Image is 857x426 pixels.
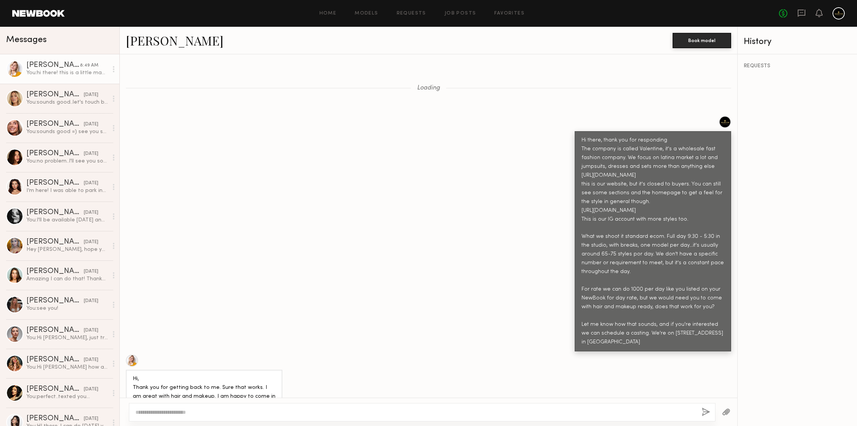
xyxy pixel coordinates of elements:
[744,37,851,46] div: History
[26,99,108,106] div: You: sounds good..let's touch base [DATE] then, and we'll figure out the best day and time for ne...
[84,180,98,187] div: [DATE]
[26,187,108,194] div: I’m here! I was able to park inside the parking lot
[26,364,108,371] div: You: Hi [PERSON_NAME] how are you? My name is [PERSON_NAME] and I work for a company called Valen...
[26,209,84,216] div: [PERSON_NAME]
[26,179,84,187] div: [PERSON_NAME]
[84,386,98,393] div: [DATE]
[673,37,731,43] a: Book model
[417,85,440,91] span: Loading
[26,305,108,312] div: You: see you!
[26,62,80,69] div: [PERSON_NAME]
[84,239,98,246] div: [DATE]
[26,334,108,341] div: You: Hi [PERSON_NAME], just trying to reach out again about the ecomm gig, to see if you're still...
[26,297,84,305] div: [PERSON_NAME]
[26,393,108,400] div: You: perfect..texted you...
[84,268,98,275] div: [DATE]
[26,385,84,393] div: [PERSON_NAME]
[26,150,84,158] div: [PERSON_NAME]
[26,327,84,334] div: [PERSON_NAME]
[84,415,98,423] div: [DATE]
[80,62,98,69] div: 8:49 AM
[6,36,47,44] span: Messages
[26,69,108,76] div: You: hi there! this is a little map showing where the parking entrance is because the GPS will ta...
[397,11,426,16] a: Requests
[26,158,108,165] div: You: no problem..I'll see you soon
[319,11,337,16] a: Home
[84,150,98,158] div: [DATE]
[84,121,98,128] div: [DATE]
[26,238,84,246] div: [PERSON_NAME]
[26,216,108,224] div: You: I'll be available [DATE] and [DATE] if you can do that
[26,128,108,135] div: You: sounds good =) see you soon then
[26,415,84,423] div: [PERSON_NAME]
[445,11,476,16] a: Job Posts
[26,268,84,275] div: [PERSON_NAME]
[84,209,98,216] div: [DATE]
[126,32,223,49] a: [PERSON_NAME]
[494,11,525,16] a: Favorites
[26,275,108,283] div: Amazing I can do that! Thanks so much & looking forward to meeting you!!
[84,356,98,364] div: [DATE]
[26,356,84,364] div: [PERSON_NAME]
[26,120,84,128] div: [PERSON_NAME]
[673,33,731,48] button: Book model
[26,91,84,99] div: [PERSON_NAME]
[582,136,724,347] div: Hi there, thank you for responding The company is called Valentine, it's a wholesale fast fashion...
[84,91,98,99] div: [DATE]
[355,11,378,16] a: Models
[84,298,98,305] div: [DATE]
[744,63,851,69] div: REQUESTS
[84,327,98,334] div: [DATE]
[26,246,108,253] div: Hey [PERSON_NAME], hope you’re doing well. My sister’s instagram is @trapfordom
